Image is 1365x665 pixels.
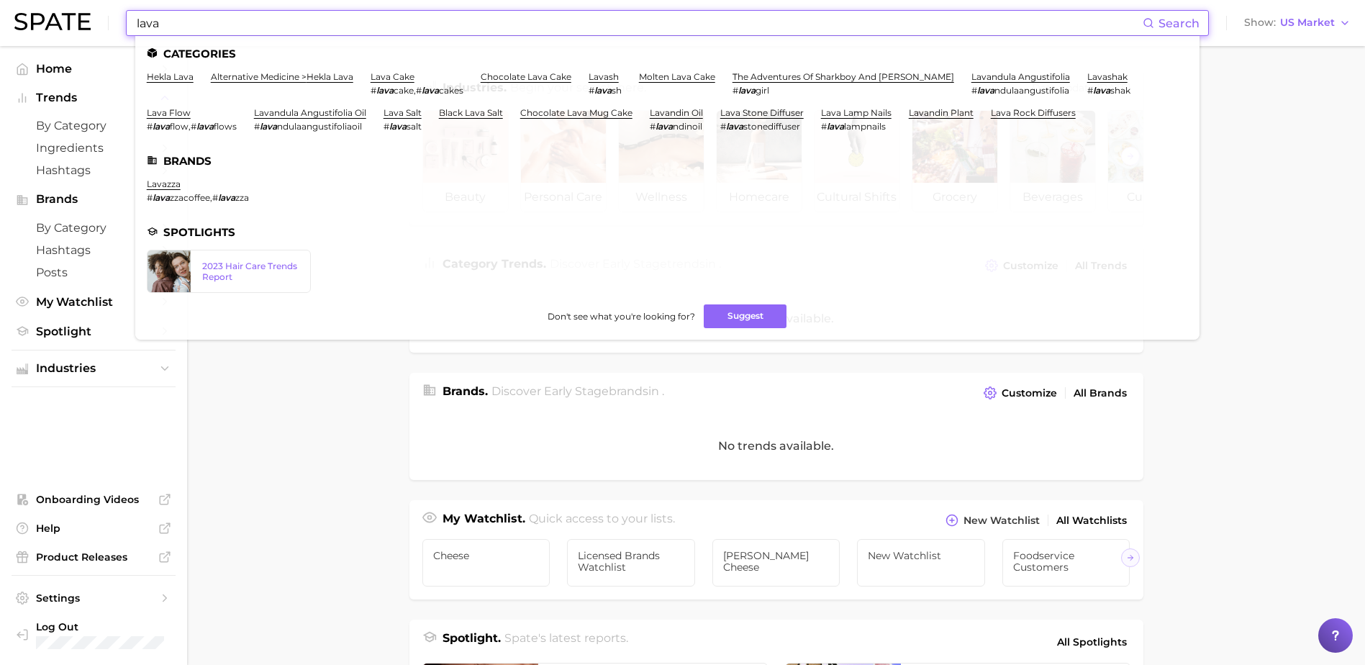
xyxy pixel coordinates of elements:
span: # [589,85,594,96]
h2: Spate's latest reports. [504,630,628,654]
span: Spotlight [36,325,151,338]
div: , [371,85,463,96]
span: New Watchlist [963,515,1040,527]
span: Log Out [36,620,212,633]
span: zza [235,192,249,203]
img: SPATE [14,13,91,30]
span: # [147,121,153,132]
a: New Watchlist [857,539,985,587]
h1: Spotlight. [443,630,501,654]
li: Spotlights [147,226,1188,238]
span: Brands [36,193,151,206]
a: chocolate lava mug cake [520,107,632,118]
span: Product Releases [36,551,151,564]
span: girl [756,85,769,96]
span: All Spotlights [1057,633,1127,651]
a: Hashtags [12,159,176,181]
span: Settings [36,592,151,605]
a: Onboarding Videos [12,489,176,510]
em: lava [218,192,235,203]
span: Discover Early Stage brands in . [491,384,664,398]
span: salt [407,121,422,132]
em: lava [422,85,439,96]
em: lava [1093,85,1110,96]
a: the adventures of sharkboy and [PERSON_NAME] [733,71,954,82]
span: All Brands [1074,387,1127,399]
div: , [147,192,249,203]
a: lavandin oil [650,107,703,118]
span: flows [214,121,237,132]
a: lava salt [384,107,422,118]
span: # [650,121,656,132]
h2: Quick access to your lists. [529,510,675,530]
span: # [821,121,827,132]
span: # [147,192,153,203]
a: lavashak [1087,71,1128,82]
em: lava [656,121,673,132]
a: Hashtags [12,239,176,261]
button: ShowUS Market [1241,14,1354,32]
span: Industries [36,362,151,375]
button: Customize [980,383,1060,403]
span: # [371,85,376,96]
span: Onboarding Videos [36,493,151,506]
span: sh [612,85,622,96]
span: My Watchlist [36,295,151,309]
span: Don't see what you're looking for? [548,311,695,322]
a: All Brands [1070,384,1130,403]
span: # [1087,85,1093,96]
a: All Watchlists [1053,511,1130,530]
a: Foodservice Customers [1002,539,1130,587]
span: lampnails [844,121,886,132]
div: 2023 Hair Care Trends Report [202,261,299,282]
a: alternative medicine >hekla lava [211,71,353,82]
span: Foodservice Customers [1013,550,1120,573]
button: Trends [12,87,176,109]
a: lavazza [147,178,181,189]
em: lava [738,85,756,96]
a: Ingredients [12,137,176,159]
span: cake [394,85,414,96]
em: lava [260,121,277,132]
span: cakes [439,85,463,96]
a: lava stone diffuser [720,107,804,118]
a: chocolate lava cake [481,71,571,82]
span: Hashtags [36,243,151,257]
em: lava [389,121,407,132]
div: , [147,121,237,132]
a: Spotlight [12,320,176,343]
button: Industries [12,358,176,379]
span: shak [1110,85,1130,96]
span: Help [36,522,151,535]
em: lava [376,85,394,96]
div: No trends available. [409,412,1143,480]
span: # [416,85,422,96]
a: Settings [12,587,176,609]
a: [PERSON_NAME] Cheese [712,539,840,587]
a: All Spotlights [1053,630,1130,654]
a: Home [12,58,176,80]
h1: My Watchlist. [443,510,525,530]
em: lava [594,85,612,96]
span: Brands . [443,384,488,398]
em: lava [153,121,170,132]
button: Brands [12,189,176,210]
a: lava rock diffusers [991,107,1076,118]
span: # [733,85,738,96]
span: Licensed Brands Watchlist [578,550,684,573]
span: Search [1158,17,1200,30]
span: ndulaangustifolia [994,85,1069,96]
a: lava lamp nails [821,107,892,118]
span: zzacoffee [170,192,210,203]
span: stonediffuser [743,121,800,132]
a: hekla lava [147,71,194,82]
em: lava [977,85,994,96]
a: lavandula angustifolia oil [254,107,366,118]
em: lava [726,121,743,132]
a: 2023 Hair Care Trends Report [147,250,311,293]
a: molten lava cake [639,71,715,82]
span: All Watchlists [1056,515,1127,527]
span: # [191,121,196,132]
span: Cheese [433,550,540,561]
a: lavandin plant [909,107,974,118]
